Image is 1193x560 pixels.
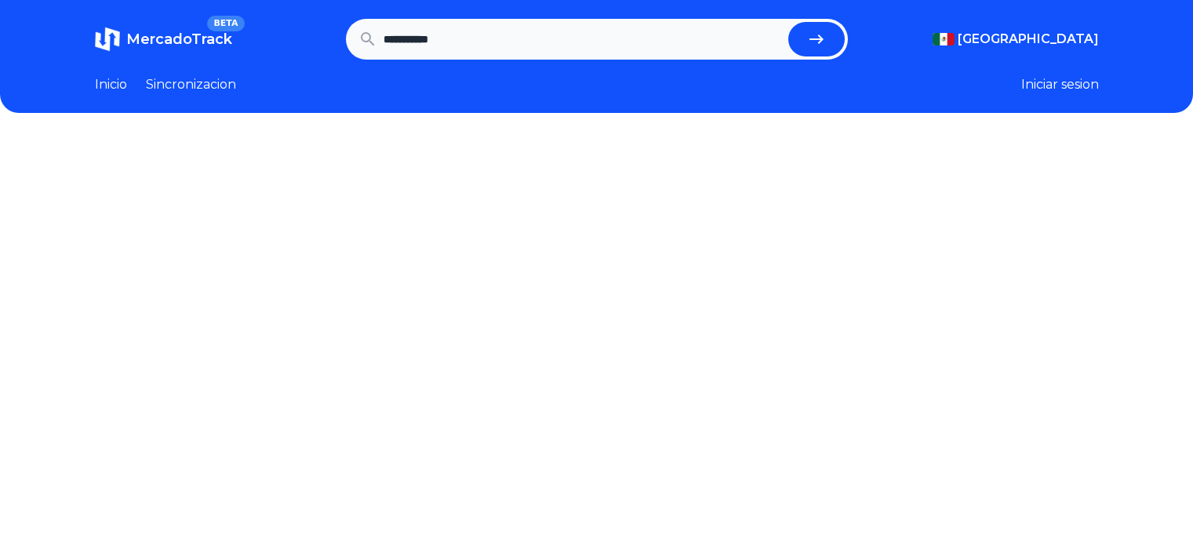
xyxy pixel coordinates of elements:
[95,27,232,52] a: MercadoTrackBETA
[146,75,236,94] a: Sincronizacion
[126,31,232,48] span: MercadoTrack
[958,30,1099,49] span: [GEOGRAPHIC_DATA]
[1021,75,1099,94] button: Iniciar sesion
[933,33,955,45] img: Mexico
[95,75,127,94] a: Inicio
[95,27,120,52] img: MercadoTrack
[207,16,244,31] span: BETA
[933,30,1099,49] button: [GEOGRAPHIC_DATA]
